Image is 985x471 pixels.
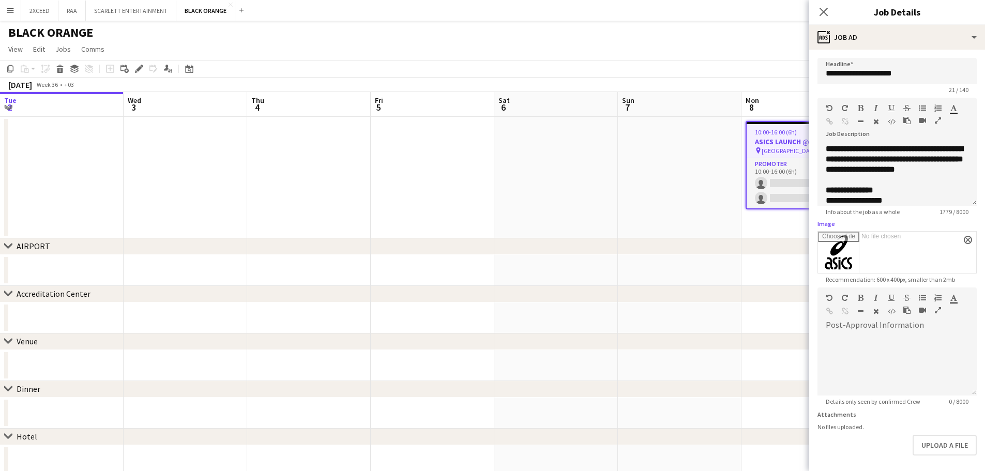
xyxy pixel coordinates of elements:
[51,42,75,56] a: Jobs
[888,117,895,126] button: HTML Code
[934,306,942,314] button: Fullscreen
[950,104,957,112] button: Text Color
[817,423,977,431] div: No files uploaded.
[17,384,40,394] div: Dinner
[620,101,634,113] span: 7
[747,158,860,208] app-card-role: Promoter9A0/210:00-16:00 (6h)
[872,307,880,315] button: Clear Formatting
[888,104,895,112] button: Underline
[126,101,141,113] span: 3
[872,294,880,302] button: Italic
[872,104,880,112] button: Italic
[950,294,957,302] button: Text Color
[128,96,141,105] span: Wed
[497,101,510,113] span: 6
[817,276,963,283] span: Recommendation: 600 x 400px, smaller than 2mb
[77,42,109,56] a: Comms
[55,44,71,54] span: Jobs
[826,104,833,112] button: Undo
[176,1,235,21] button: BLACK ORANGE
[746,96,759,105] span: Mon
[251,96,264,105] span: Thu
[919,116,926,125] button: Insert video
[903,116,911,125] button: Paste as plain text
[17,431,37,442] div: Hotel
[17,241,50,251] div: AIRPORT
[941,398,977,405] span: 0 / 8000
[817,398,929,405] span: Details only seen by confirmed Crew
[33,44,45,54] span: Edit
[8,44,23,54] span: View
[4,96,17,105] span: Tue
[34,81,60,88] span: Week 36
[934,104,942,112] button: Ordered List
[746,121,861,209] app-job-card: 10:00-16:00 (6h)0/2ASICS LAUNCH @ RIYADH [GEOGRAPHIC_DATA] (TBC)1 RolePromoter9A0/210:00-16:00 (6h)
[17,336,38,346] div: Venue
[903,104,911,112] button: Strikethrough
[8,25,93,40] h1: BLACK ORANGE
[919,104,926,112] button: Unordered List
[934,294,942,302] button: Ordered List
[17,288,90,299] div: Accreditation Center
[250,101,264,113] span: 4
[747,137,860,146] h3: ASICS LAUNCH @ RIYADH
[375,96,383,105] span: Fri
[841,294,848,302] button: Redo
[29,42,49,56] a: Edit
[762,147,835,155] span: [GEOGRAPHIC_DATA] (TBC)
[826,294,833,302] button: Undo
[872,117,880,126] button: Clear Formatting
[86,1,176,21] button: SCARLETT ENTERTAINMENT
[888,307,895,315] button: HTML Code
[919,294,926,302] button: Unordered List
[4,42,27,56] a: View
[888,294,895,302] button: Underline
[857,307,864,315] button: Horizontal Line
[58,1,86,21] button: RAA
[8,80,32,90] div: [DATE]
[21,1,58,21] button: 2XCEED
[64,81,74,88] div: +03
[857,117,864,126] button: Horizontal Line
[903,306,911,314] button: Paste as plain text
[934,116,942,125] button: Fullscreen
[3,101,17,113] span: 2
[809,5,985,19] h3: Job Details
[903,294,911,302] button: Strikethrough
[857,104,864,112] button: Bold
[919,306,926,314] button: Insert video
[841,104,848,112] button: Redo
[931,208,977,216] span: 1779 / 8000
[913,435,977,455] button: Upload a file
[941,86,977,94] span: 21 / 140
[81,44,104,54] span: Comms
[809,25,985,50] div: Job Ad
[622,96,634,105] span: Sun
[857,294,864,302] button: Bold
[373,101,383,113] span: 5
[755,128,797,136] span: 10:00-16:00 (6h)
[744,101,759,113] span: 8
[498,96,510,105] span: Sat
[817,208,908,216] span: Info about the job as a whole
[817,411,856,418] label: Attachments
